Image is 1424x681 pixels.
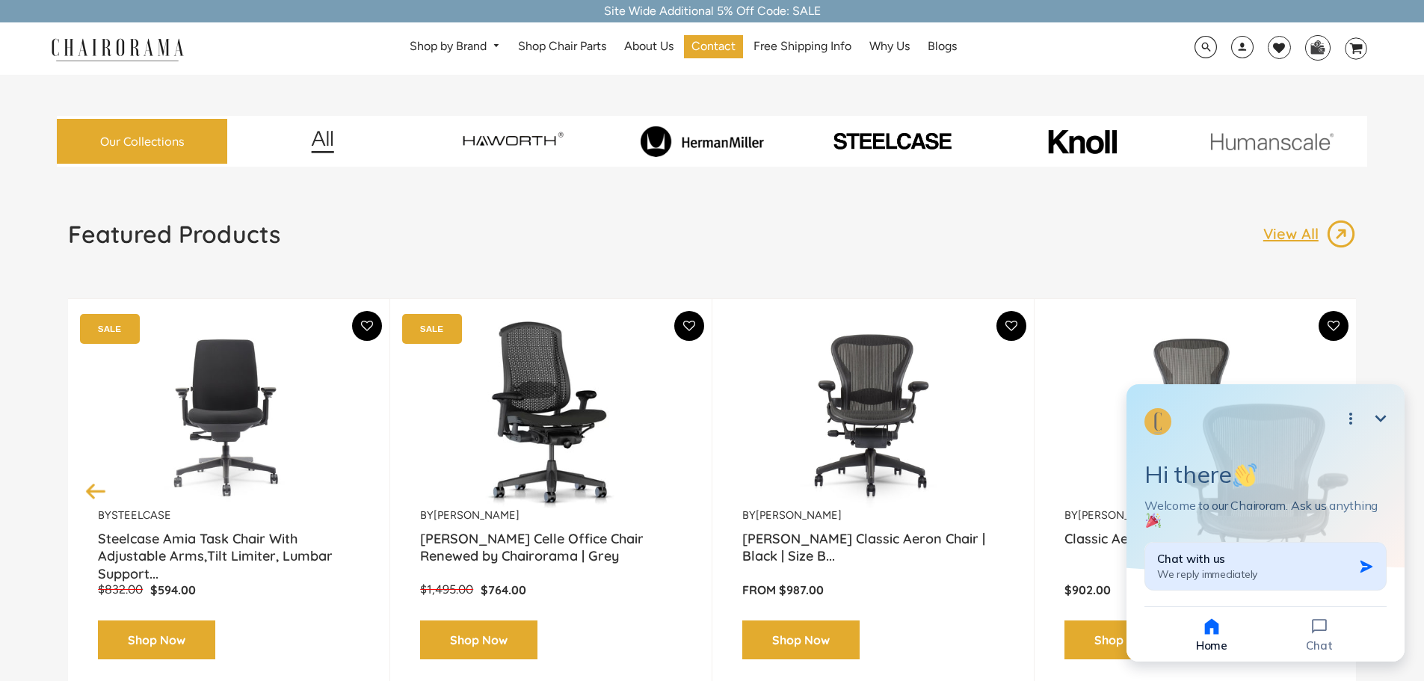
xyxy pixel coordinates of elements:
[617,35,681,58] a: About Us
[43,36,192,62] img: chairorama
[434,508,520,522] a: [PERSON_NAME]
[742,620,860,660] a: Shop Now
[691,39,736,55] span: Contact
[1064,582,1326,598] p: $902.00
[98,530,360,567] a: Steelcase Amia Task Chair With Adjustable Arms,Tilt Limiter, Lumbar Support...
[511,35,614,58] a: Shop Chair Parts
[1014,128,1150,155] img: image_10_1.png
[1107,366,1424,681] iframe: Tidio Chat
[420,582,481,598] p: $1,495.00
[256,35,1111,63] nav: DesktopNavigation
[518,39,606,55] span: Shop Chair Parts
[481,582,526,598] p: $764.00
[742,508,1004,523] p: by
[98,321,360,508] img: Amia Chair by chairorama.com
[1263,224,1326,244] p: View All
[746,35,859,58] a: Free Shipping Info
[742,530,1004,567] a: [PERSON_NAME] Classic Aeron Chair | Black | Size B...
[111,508,171,522] a: Steelcase
[83,478,109,504] button: Previous
[68,219,280,261] a: Featured Products
[98,508,360,523] p: by
[1319,311,1349,341] button: Add To Wishlist
[421,120,604,163] img: image_7_14f0750b-d084-457f-979a-a1ab9f6582c4.png
[1326,219,1356,249] img: image_13.png
[98,620,215,660] a: Shop Now
[352,311,382,341] button: Add To Wishlist
[674,311,704,341] button: Add To Wishlist
[150,582,196,598] p: $594.00
[928,39,957,55] span: Blogs
[801,130,984,152] img: PHOTO-2024-07-09-00-53-10-removebg-preview.png
[1064,321,1326,508] a: Classic Aeron Chair (Renewed) - chairorama Classic Aeron Chair (Renewed) - chairorama
[281,130,364,153] img: image_12.png
[1078,508,1164,522] a: [PERSON_NAME]
[420,324,443,333] text: SALE
[420,530,682,567] a: [PERSON_NAME] Celle Office Chair Renewed by Chairorama | Grey
[869,39,910,55] span: Why Us
[98,324,121,333] text: SALE
[98,321,360,508] a: Amia Chair by chairorama.com Renewed Amia Chair chairorama.com
[57,119,227,164] a: Our Collections
[753,39,851,55] span: Free Shipping Info
[742,582,1004,598] p: From $987.00
[68,219,280,249] h1: Featured Products
[1263,219,1356,249] a: View All
[420,620,537,660] a: Shop Now
[1064,530,1326,567] a: Classic Aeron Chair (Renewed)
[402,35,508,58] a: Shop by Brand
[742,321,1004,508] img: Herman Miller Classic Aeron Chair | Black | Size B (Renewed) - chairorama
[1064,620,1182,660] a: Shop Now
[420,508,682,523] p: by
[420,321,682,508] a: Herman Miller Celle Office Chair Renewed by Chairorama | Grey - chairorama Herman Miller Celle Of...
[1306,36,1329,58] img: WhatsApp_Image_2024-07-12_at_16.23.01.webp
[684,35,743,58] a: Contact
[920,35,964,58] a: Blogs
[756,508,842,522] a: [PERSON_NAME]
[862,35,917,58] a: Why Us
[1064,508,1326,523] p: by
[420,321,682,508] img: Herman Miller Celle Office Chair Renewed by Chairorama | Grey - chairorama
[98,582,150,598] p: $832.00
[624,39,674,55] span: About Us
[996,311,1026,341] button: Add To Wishlist
[1180,132,1363,151] img: image_11.png
[742,321,1004,508] a: Herman Miller Classic Aeron Chair | Black | Size B (Renewed) - chairorama Herman Miller Classic A...
[1064,321,1326,508] img: Classic Aeron Chair (Renewed) - chairorama
[611,126,794,157] img: image_8_173eb7e0-7579-41b4-bc8e-4ba0b8ba93e8.png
